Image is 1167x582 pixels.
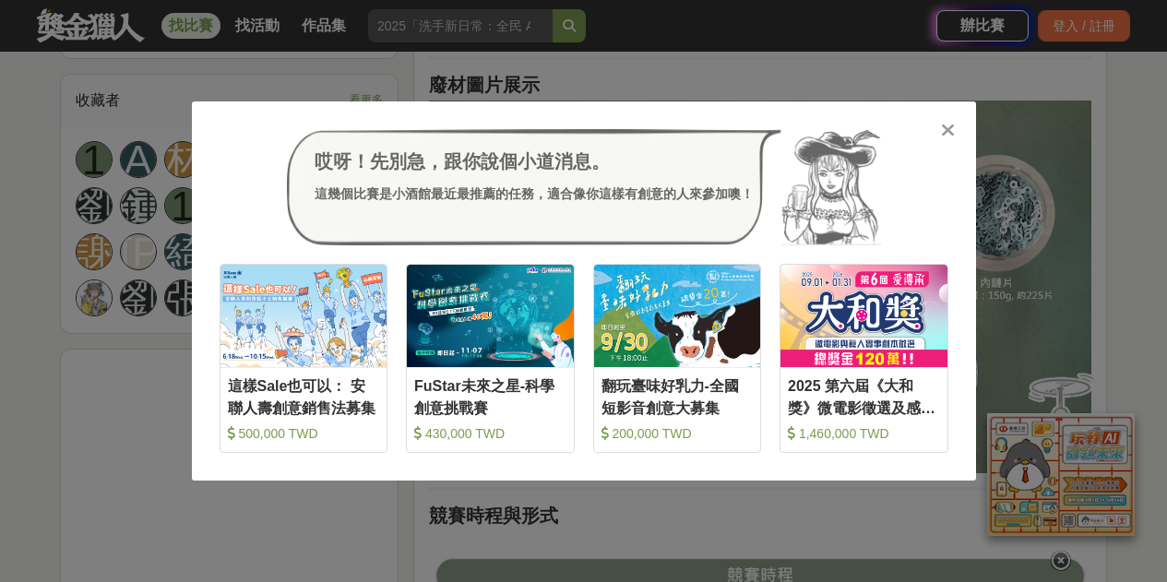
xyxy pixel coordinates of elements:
[593,264,762,453] a: Cover Image翻玩臺味好乳力-全國短影音創意大募集 200,000 TWD
[228,424,380,443] div: 500,000 TWD
[780,264,948,453] a: Cover Image2025 第六屆《大和獎》微電影徵選及感人實事分享 1,460,000 TWD
[220,265,387,367] img: Cover Image
[601,375,754,417] div: 翻玩臺味好乳力-全國短影音創意大募集
[315,148,754,175] div: 哎呀！先別急，跟你說個小道消息。
[781,129,881,245] img: Avatar
[780,265,947,367] img: Cover Image
[788,424,940,443] div: 1,460,000 TWD
[407,265,574,367] img: Cover Image
[406,264,575,453] a: Cover ImageFuStar未來之星-科學創意挑戰賽 430,000 TWD
[414,375,566,417] div: FuStar未來之星-科學創意挑戰賽
[220,264,388,453] a: Cover Image這樣Sale也可以： 安聯人壽創意銷售法募集 500,000 TWD
[788,375,940,417] div: 2025 第六屆《大和獎》微電影徵選及感人實事分享
[315,184,754,204] div: 這幾個比賽是小酒館最近最推薦的任務，適合像你這樣有創意的人來參加噢！
[594,265,761,367] img: Cover Image
[601,424,754,443] div: 200,000 TWD
[414,424,566,443] div: 430,000 TWD
[228,375,380,417] div: 這樣Sale也可以： 安聯人壽創意銷售法募集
